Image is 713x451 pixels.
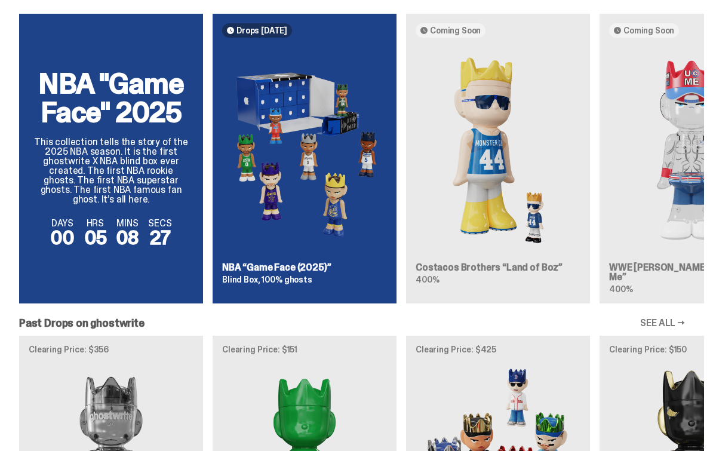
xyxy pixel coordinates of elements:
[416,263,580,272] h3: Costacos Brothers “Land of Boz”
[640,318,685,328] a: SEE ALL →
[84,219,106,228] span: HRS
[50,219,74,228] span: DAYS
[222,345,387,354] p: Clearing Price: $151
[116,219,139,228] span: MINS
[33,137,189,204] p: This collection tells the story of the 2025 NBA season. It is the first ghostwrite X NBA blind bo...
[222,274,260,285] span: Blind Box,
[19,318,145,329] h2: Past Drops on ghostwrite
[236,26,287,35] span: Drops [DATE]
[33,69,189,127] h2: NBA "Game Face" 2025
[84,225,106,250] span: 05
[222,263,387,272] h3: NBA “Game Face (2025)”
[116,225,139,250] span: 08
[50,225,74,250] span: 00
[150,225,170,250] span: 27
[29,345,193,354] p: Clearing Price: $356
[430,26,481,35] span: Coming Soon
[609,284,632,294] span: 400%
[416,345,580,354] p: Clearing Price: $425
[213,14,397,303] a: Drops [DATE] Game Face (2025)
[416,47,580,253] img: Land of Boz
[262,274,312,285] span: 100% ghosts
[148,219,171,228] span: SECS
[222,47,387,253] img: Game Face (2025)
[623,26,674,35] span: Coming Soon
[416,274,439,285] span: 400%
